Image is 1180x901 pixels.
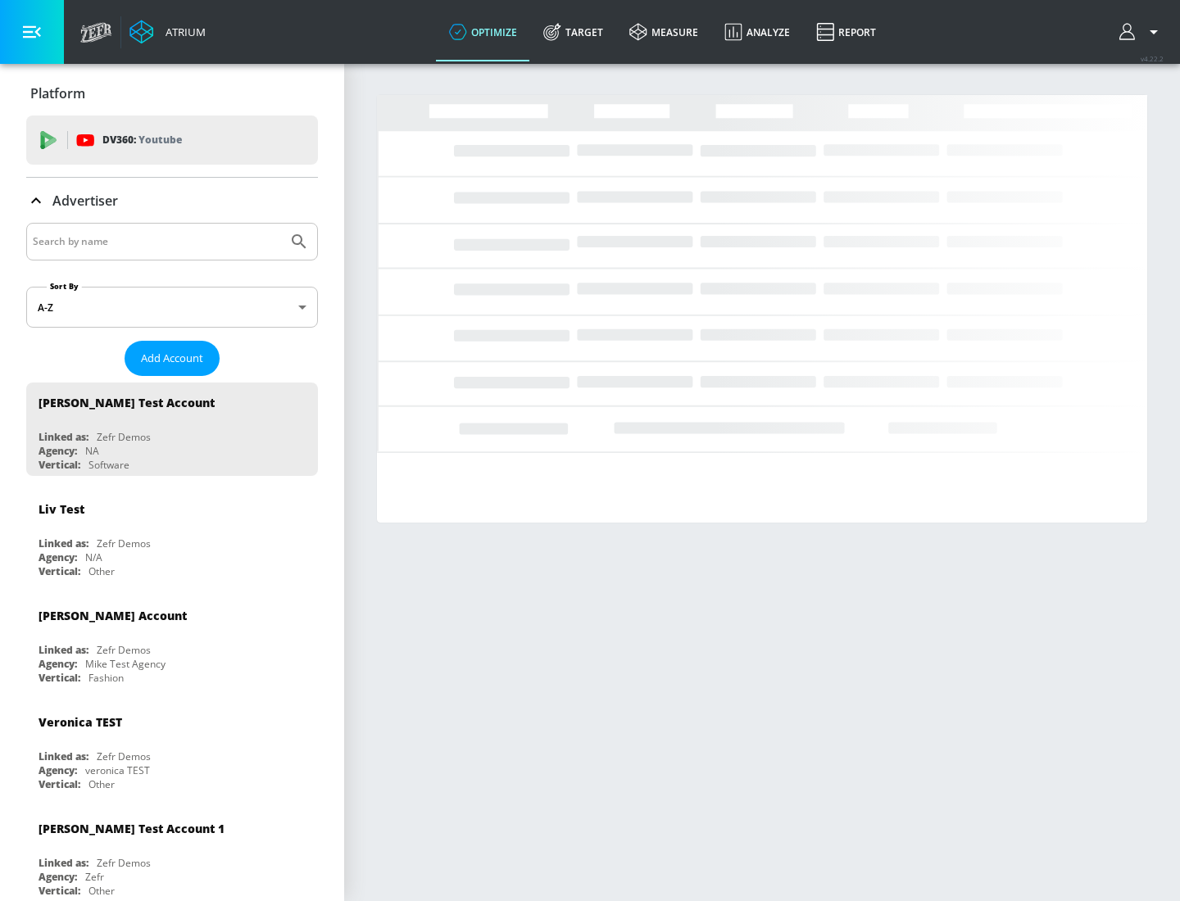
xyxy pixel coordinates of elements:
[39,749,88,763] div: Linked as:
[39,458,80,472] div: Vertical:
[39,608,187,623] div: [PERSON_NAME] Account
[26,489,318,582] div: Liv TestLinked as:Zefr DemosAgency:N/AVertical:Other
[39,714,122,730] div: Veronica TEST
[88,564,115,578] div: Other
[85,657,166,671] div: Mike Test Agency
[39,430,88,444] div: Linked as:
[26,287,318,328] div: A-Z
[26,595,318,689] div: [PERSON_NAME] AccountLinked as:Zefr DemosAgency:Mike Test AgencyVertical:Fashion
[39,821,225,836] div: [PERSON_NAME] Test Account 1
[85,870,104,884] div: Zefr
[39,501,84,517] div: Liv Test
[97,749,151,763] div: Zefr Demos
[39,444,77,458] div: Agency:
[33,231,281,252] input: Search by name
[30,84,85,102] p: Platform
[26,178,318,224] div: Advertiser
[85,550,102,564] div: N/A
[803,2,889,61] a: Report
[97,643,151,657] div: Zefr Demos
[97,856,151,870] div: Zefr Demos
[616,2,711,61] a: measure
[26,702,318,795] div: Veronica TESTLinked as:Zefr DemosAgency:veronica TESTVertical:Other
[39,763,77,777] div: Agency:
[436,2,530,61] a: optimize
[138,131,182,148] p: Youtube
[47,281,82,292] label: Sort By
[88,671,124,685] div: Fashion
[26,115,318,165] div: DV360: Youtube
[85,763,150,777] div: veronica TEST
[39,870,77,884] div: Agency:
[1141,54,1164,63] span: v 4.22.2
[102,131,182,149] p: DV360:
[97,430,151,444] div: Zefr Demos
[88,777,115,791] div: Other
[39,564,80,578] div: Vertical:
[39,671,80,685] div: Vertical:
[39,856,88,870] div: Linked as:
[39,395,215,410] div: [PERSON_NAME] Test Account
[39,777,80,791] div: Vertical:
[39,537,88,550] div: Linked as:
[39,884,80,898] div: Vertical:
[88,884,115,898] div: Other
[129,20,206,44] a: Atrium
[88,458,129,472] div: Software
[39,657,77,671] div: Agency:
[52,192,118,210] p: Advertiser
[97,537,151,550] div: Zefr Demos
[26,383,318,476] div: [PERSON_NAME] Test AccountLinked as:Zefr DemosAgency:NAVertical:Software
[26,70,318,116] div: Platform
[85,444,99,458] div: NA
[159,25,206,39] div: Atrium
[39,643,88,657] div: Linked as:
[125,341,220,376] button: Add Account
[530,2,616,61] a: Target
[711,2,803,61] a: Analyze
[39,550,77,564] div: Agency:
[141,349,203,368] span: Add Account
